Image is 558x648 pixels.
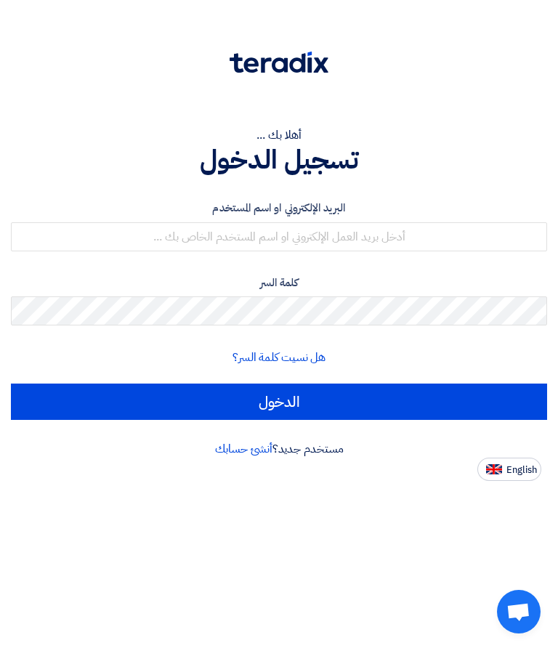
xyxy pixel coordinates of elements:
[232,349,325,366] a: هل نسيت كلمة السر؟
[230,52,328,73] img: Teradix logo
[11,440,547,458] div: مستخدم جديد؟
[11,384,547,420] input: الدخول
[11,144,547,176] h1: تسجيل الدخول
[497,590,541,633] a: دردشة مفتوحة
[11,275,547,291] label: كلمة السر
[486,464,502,475] img: en-US.png
[11,222,547,251] input: أدخل بريد العمل الإلكتروني او اسم المستخدم الخاص بك ...
[11,126,547,144] div: أهلا بك ...
[477,458,541,481] button: English
[506,465,537,475] span: English
[11,200,547,216] label: البريد الإلكتروني او اسم المستخدم
[215,440,272,458] a: أنشئ حسابك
